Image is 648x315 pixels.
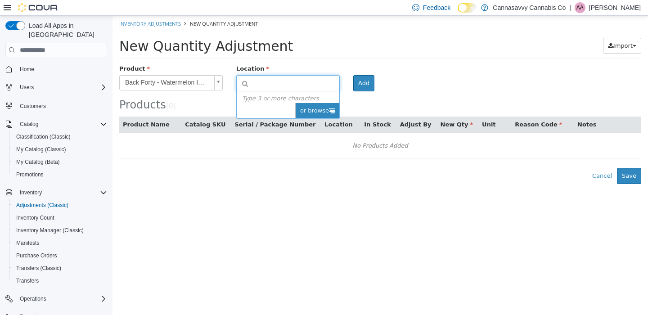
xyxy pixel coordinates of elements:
[576,2,584,13] span: AA
[16,187,107,198] span: Inventory
[569,2,571,13] p: |
[13,225,87,236] a: Inventory Manager (Classic)
[402,105,450,112] span: Reason Code
[212,104,242,113] button: Location
[56,86,61,94] span: 0
[18,3,58,12] img: Cova
[13,157,107,167] span: My Catalog (Beta)
[16,239,39,247] span: Manifests
[20,121,38,128] span: Catalog
[9,224,111,237] button: Inventory Manager (Classic)
[369,104,385,113] button: Unit
[13,131,107,142] span: Classification (Classic)
[16,63,107,75] span: Home
[16,293,50,304] button: Operations
[13,263,65,274] a: Transfers (Classic)
[2,81,111,94] button: Users
[16,265,61,272] span: Transfers (Classic)
[124,49,157,56] span: Location
[7,49,37,56] span: Product
[458,3,477,13] input: Dark Mode
[54,86,63,94] small: ( )
[328,105,361,112] span: New Qty
[9,249,111,262] button: Purchase Orders
[10,104,59,113] button: Product Name
[20,103,46,110] span: Customers
[13,144,70,155] a: My Catalog (Classic)
[252,104,280,113] button: In Stock
[13,275,107,286] span: Transfers
[16,293,107,304] span: Operations
[9,262,111,274] button: Transfers (Classic)
[16,158,60,166] span: My Catalog (Beta)
[16,101,49,112] a: Customers
[16,100,107,111] span: Customers
[16,252,57,259] span: Purchase Orders
[2,186,111,199] button: Inventory
[13,200,72,211] a: Adjustments (Classic)
[2,292,111,305] button: Operations
[13,157,63,167] a: My Catalog (Beta)
[2,63,111,76] button: Home
[9,199,111,211] button: Adjustments (Classic)
[16,119,42,130] button: Catalog
[288,104,321,113] button: Adjust By
[7,22,180,38] span: New Quantity Adjustment
[72,104,115,113] button: Catalog SKU
[16,82,107,93] span: Users
[16,133,71,140] span: Classification (Classic)
[20,66,34,73] span: Home
[20,295,46,302] span: Operations
[183,87,227,103] span: or browse
[13,212,107,223] span: Inventory Count
[20,189,42,196] span: Inventory
[9,237,111,249] button: Manifests
[122,104,205,113] button: Serial / Package Number
[13,123,523,137] div: No Products Added
[13,169,107,180] span: Promotions
[16,171,44,178] span: Promotions
[16,119,107,130] span: Catalog
[504,152,529,168] button: Save
[9,274,111,287] button: Transfers
[2,118,111,130] button: Catalog
[9,211,111,224] button: Inventory Count
[9,156,111,168] button: My Catalog (Beta)
[7,59,110,75] a: Back Forty - Watermelon Ice Disposable Pen - Indica - 0.95g
[13,250,107,261] span: Purchase Orders
[16,214,54,221] span: Inventory Count
[13,131,74,142] a: Classification (Classic)
[13,169,47,180] a: Promotions
[25,21,107,39] span: Load All Apps in [GEOGRAPHIC_DATA]
[241,59,262,76] button: Add
[13,238,43,248] a: Manifests
[13,225,107,236] span: Inventory Manager (Classic)
[13,144,107,155] span: My Catalog (Classic)
[13,263,107,274] span: Transfers (Classic)
[423,3,450,12] span: Feedback
[9,143,111,156] button: My Catalog (Classic)
[575,2,585,13] div: Andrew Almeida
[16,64,38,75] a: Home
[77,4,145,11] span: New Quantity Adjustment
[16,277,39,284] span: Transfers
[16,202,68,209] span: Adjustments (Classic)
[13,275,42,286] a: Transfers
[465,104,486,113] button: Notes
[13,200,107,211] span: Adjustments (Classic)
[13,250,61,261] a: Purchase Orders
[16,187,45,198] button: Inventory
[589,2,641,13] p: [PERSON_NAME]
[7,83,54,95] span: Products
[501,27,520,33] span: Import
[493,2,566,13] p: Cannasavvy Cannabis Co
[9,130,111,143] button: Classification (Classic)
[9,168,111,181] button: Promotions
[16,82,37,93] button: Users
[490,22,529,38] button: Import
[16,146,66,153] span: My Catalog (Classic)
[13,238,107,248] span: Manifests
[13,212,58,223] a: Inventory Count
[20,84,34,91] span: Users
